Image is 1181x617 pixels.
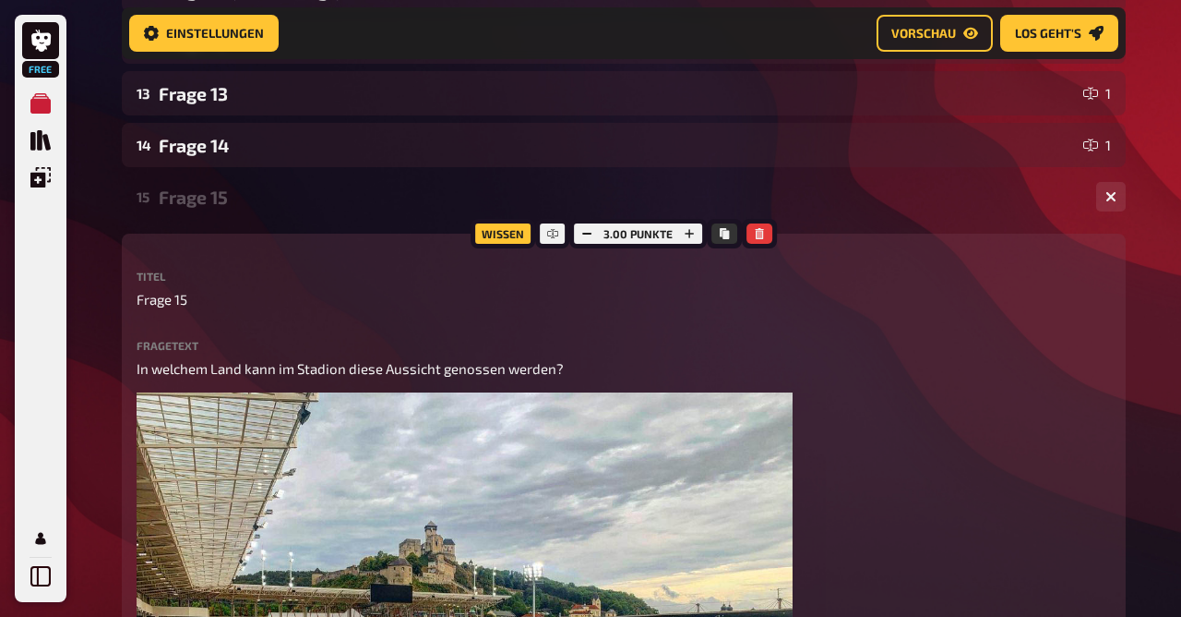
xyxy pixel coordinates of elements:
[22,122,59,159] a: Quiz Sammlung
[1083,86,1111,101] div: 1
[877,15,993,52] button: Vorschau
[159,187,1081,208] div: Frage 15
[137,188,151,205] div: 15
[159,135,1076,156] div: Frage 14
[137,289,187,310] span: Frage 15
[166,27,264,40] span: Einstellungen
[569,219,707,248] div: 3.00 Punkte
[159,83,1076,104] div: Frage 13
[22,520,59,557] a: Profil
[137,340,1111,351] label: Fragetext
[137,137,151,153] div: 14
[22,159,59,196] a: Einblendungen
[1083,138,1111,152] div: 1
[24,64,57,75] span: Free
[137,360,564,377] span: In welchem Land kann im Stadion diese Aussicht genossen werden?
[137,271,1111,282] label: Titel
[1000,15,1118,52] button: Los geht's
[1015,27,1081,40] span: Los geht's
[471,219,535,248] div: Wissen
[711,224,737,244] button: Kopieren
[22,85,59,122] a: Meine Quizze
[137,85,151,102] div: 13
[129,15,279,52] button: Einstellungen
[891,27,956,40] span: Vorschau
